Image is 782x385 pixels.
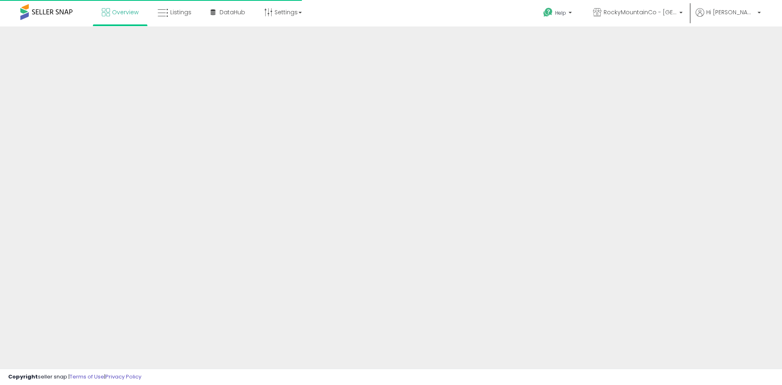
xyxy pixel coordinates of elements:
span: DataHub [220,8,245,16]
span: Listings [170,8,191,16]
a: Hi [PERSON_NAME] [696,8,761,26]
span: Overview [112,8,138,16]
i: Get Help [543,7,553,18]
a: Help [537,1,580,26]
span: Hi [PERSON_NAME] [706,8,755,16]
span: Help [555,9,566,16]
span: RockyMountainCo - [GEOGRAPHIC_DATA] [604,8,677,16]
